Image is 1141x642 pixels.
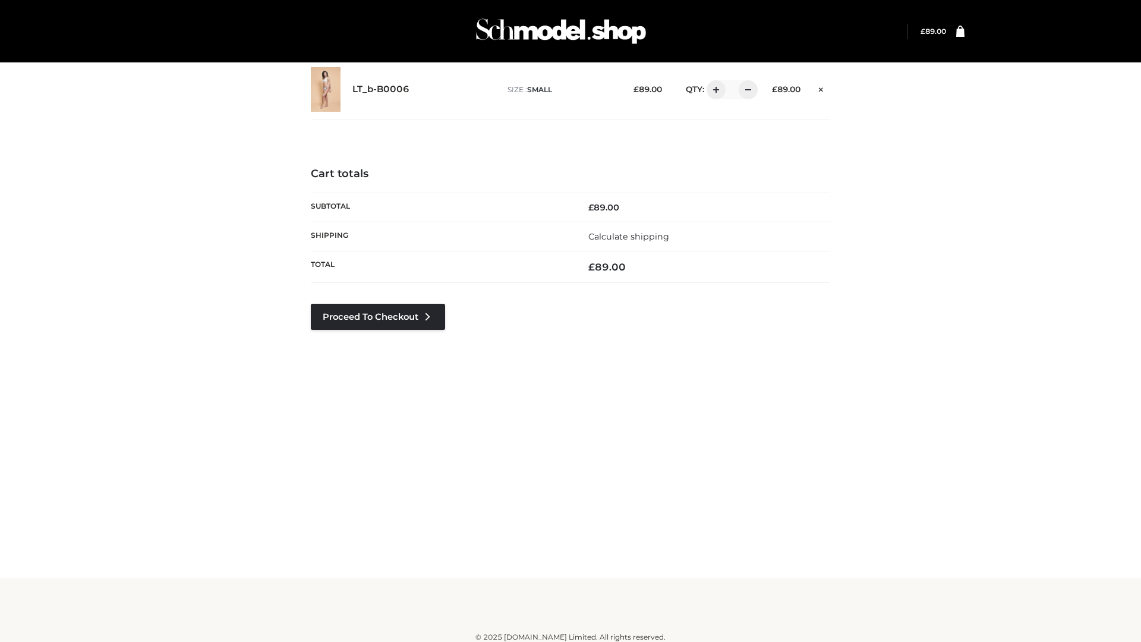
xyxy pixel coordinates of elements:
bdi: 89.00 [633,84,662,94]
bdi: 89.00 [588,261,626,273]
span: £ [921,27,925,36]
a: Remove this item [812,80,830,96]
a: Proceed to Checkout [311,304,445,330]
th: Shipping [311,222,570,251]
p: size : [508,84,615,95]
h4: Cart totals [311,168,830,181]
bdi: 89.00 [772,84,800,94]
span: £ [588,261,595,273]
a: £89.00 [921,27,946,36]
th: Subtotal [311,193,570,222]
img: Schmodel Admin 964 [472,8,650,55]
bdi: 89.00 [588,202,619,213]
th: Total [311,251,570,283]
a: Calculate shipping [588,231,669,242]
span: £ [588,202,594,213]
bdi: 89.00 [921,27,946,36]
span: SMALL [527,85,552,94]
div: QTY: [674,80,754,99]
a: LT_b-B0006 [352,84,409,95]
span: £ [633,84,639,94]
span: £ [772,84,777,94]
